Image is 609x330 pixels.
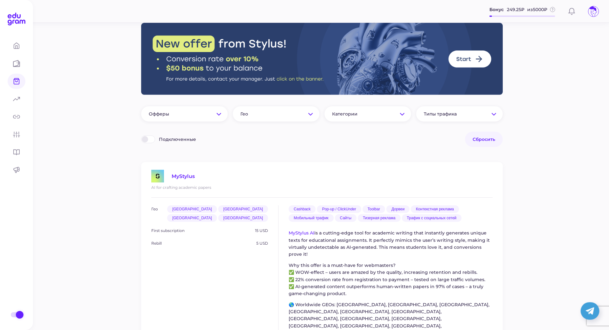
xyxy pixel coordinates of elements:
[240,111,299,117] span: Гео
[151,170,164,182] img: [Logo] MyStylus
[289,262,493,297] p: Why this offer is a must-have for webmasters? ✅ WOW-effect – users are amazed by the quality, inc...
[167,214,217,222] button: [GEOGRAPHIC_DATA]
[151,170,195,182] a: MyStylus
[151,234,166,247] div: Rebill
[473,136,495,142] span: Сбросить
[386,205,409,213] button: Дорвеи
[256,234,268,247] div: 5 USD
[255,222,268,234] div: 15 USD
[172,173,195,179] span: MyStylus
[424,111,483,117] span: Типы трафика
[149,111,208,117] span: Офферы
[289,205,316,213] button: Cashback
[167,205,217,213] button: [GEOGRAPHIC_DATA]
[489,6,504,13] span: Бонус
[218,214,268,222] button: [GEOGRAPHIC_DATA]
[507,6,547,13] span: 249.25 ₽ из 5000 ₽
[151,222,188,234] div: First subscription
[159,136,196,142] span: Подключенные
[411,205,459,213] button: Контекстная реклама
[335,214,357,222] button: Сайты
[151,185,493,190] div: AI for crafting academic papers
[289,229,493,258] p: is a cutting-edge tool for academic writing that instantly generates unique texts for educational...
[289,230,314,236] a: MyStylus AI
[317,205,361,213] button: Pop-up / ClickUnder
[363,205,385,213] button: Toolbar
[151,205,162,222] div: Гео
[289,214,334,222] button: Мобильный трафик
[465,132,503,147] button: Сбросить
[402,214,462,222] button: Трафик с социальных сетей
[141,23,503,95] img: Stylus Banner
[218,205,268,213] button: [GEOGRAPHIC_DATA]
[358,214,401,222] button: Тизерная реклама
[332,111,391,117] span: Категории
